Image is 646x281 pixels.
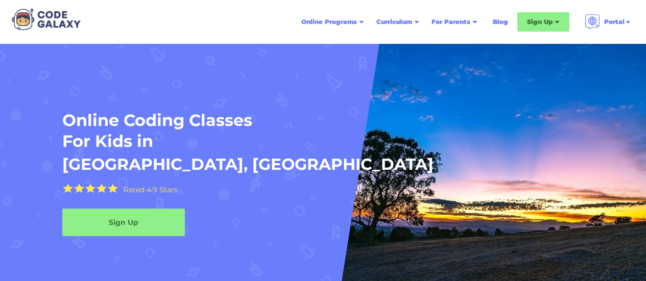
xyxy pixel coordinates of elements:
img: Yellow Star - the Code Galaxy [97,184,107,193]
a: Sign Up [62,209,185,236]
a: Blog [487,13,514,31]
div: Online Programs [301,17,357,27]
img: Yellow Star - the Code Galaxy [63,184,73,193]
img: Yellow Star - the Code Galaxy [108,184,118,193]
div: Rated 4.9 Stars [124,186,178,193]
div: Curriculum [376,17,412,27]
h1: Online Coding Classes For Kids in [62,110,504,152]
div: Portal [604,17,625,27]
div: Sign Up [527,17,553,27]
div: Sign Up [62,217,185,227]
img: Yellow Star - the Code Galaxy [74,184,84,193]
div: For Parents [432,17,470,27]
h1: [GEOGRAPHIC_DATA], [GEOGRAPHIC_DATA] [62,154,434,175]
img: Yellow Star - the Code Galaxy [85,184,95,193]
